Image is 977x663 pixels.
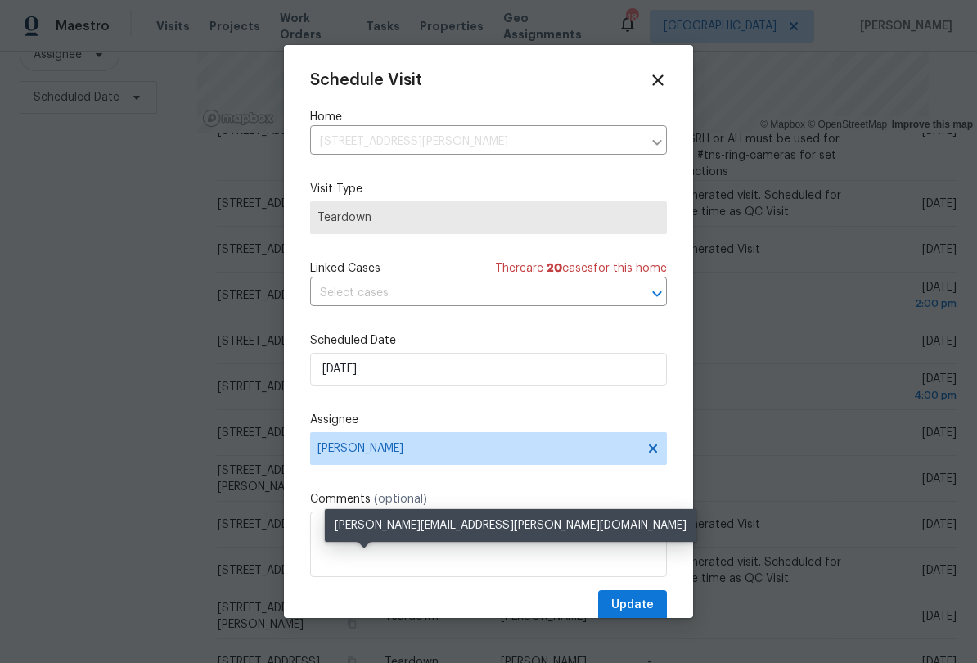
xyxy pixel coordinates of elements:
[310,353,667,386] input: M/D/YYYY
[325,509,696,542] div: [PERSON_NAME][EMAIL_ADDRESS][PERSON_NAME][DOMAIN_NAME]
[310,129,642,155] input: Enter in an address
[649,71,667,89] span: Close
[317,442,638,455] span: [PERSON_NAME]
[310,260,380,277] span: Linked Cases
[310,491,667,507] label: Comments
[310,281,621,306] input: Select cases
[310,181,667,197] label: Visit Type
[598,590,667,620] button: Update
[317,210,660,226] span: Teardown
[495,260,667,277] span: There are case s for this home
[310,332,667,349] label: Scheduled Date
[310,72,422,88] span: Schedule Visit
[310,412,667,428] label: Assignee
[374,494,427,505] span: (optional)
[611,595,654,616] span: Update
[547,263,562,274] span: 20
[646,282,669,305] button: Open
[310,109,667,125] label: Home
